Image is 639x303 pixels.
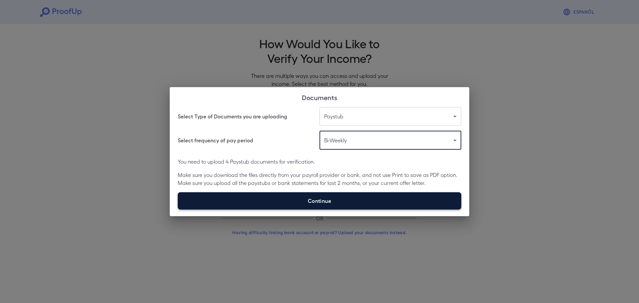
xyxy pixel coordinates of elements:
[178,192,461,210] label: Continue
[178,112,287,120] h6: Select Type of Documents you are uploading
[178,158,461,166] p: You need to upload 4 Paystub documents for verification.
[319,107,461,126] div: Paystub
[178,136,253,144] h6: Select frequency of pay period
[319,131,461,150] div: Bi-Weekly
[170,87,469,107] h2: Documents
[178,171,461,187] p: Make sure you download the files directly from your payroll provider or bank, and not use Print t...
